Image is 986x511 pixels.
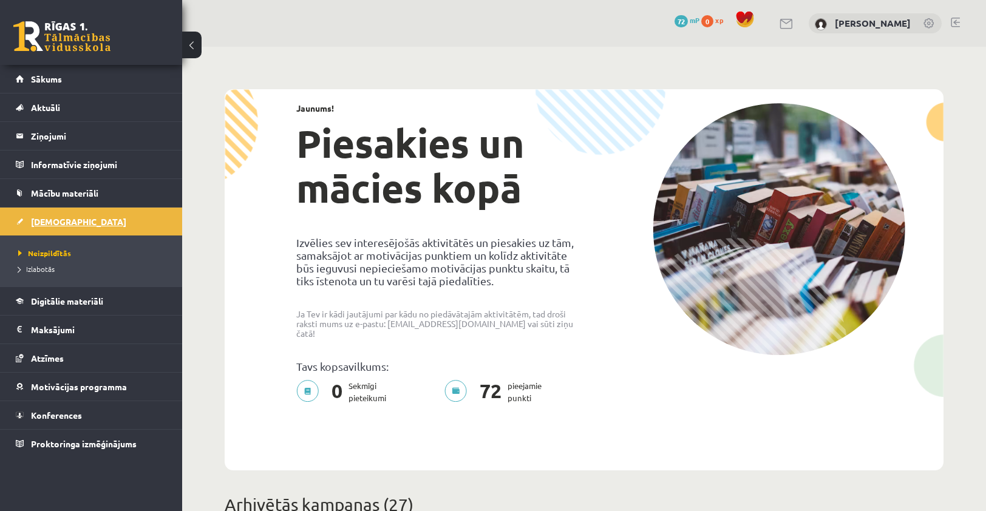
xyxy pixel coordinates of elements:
[16,65,167,93] a: Sākums
[296,103,334,113] strong: Jaunums!
[16,287,167,315] a: Digitālie materiāli
[31,438,137,449] span: Proktoringa izmēģinājums
[690,15,699,25] span: mP
[16,208,167,235] a: [DEMOGRAPHIC_DATA]
[296,360,575,373] p: Tavs kopsavilkums:
[835,17,911,29] a: [PERSON_NAME]
[16,316,167,343] a: Maksājumi
[715,15,723,25] span: xp
[18,248,71,258] span: Neizpildītās
[31,216,126,227] span: [DEMOGRAPHIC_DATA]
[18,264,55,274] span: Izlabotās
[16,344,167,372] a: Atzīmes
[675,15,699,25] a: 72 mP
[675,15,688,27] span: 72
[325,380,348,404] span: 0
[31,353,64,364] span: Atzīmes
[31,151,167,178] legend: Informatīvie ziņojumi
[18,263,170,274] a: Izlabotās
[296,121,575,211] h1: Piesakies un mācies kopā
[31,296,103,306] span: Digitālie materiāli
[31,73,62,84] span: Sākums
[815,18,827,30] img: Jūlija Volkova
[653,103,905,355] img: campaign-image-1c4f3b39ab1f89d1fca25a8facaab35ebc8e40cf20aedba61fd73fb4233361ac.png
[16,401,167,429] a: Konferences
[31,122,167,150] legend: Ziņojumi
[701,15,713,27] span: 0
[16,179,167,207] a: Mācību materiāli
[296,380,393,404] p: Sekmīgi pieteikumi
[296,236,575,287] p: Izvēlies sev interesējošās aktivitātēs un piesakies uz tām, samaksājot ar motivācijas punktiem un...
[16,93,167,121] a: Aktuāli
[474,380,508,404] span: 72
[31,410,82,421] span: Konferences
[444,380,549,404] p: pieejamie punkti
[16,151,167,178] a: Informatīvie ziņojumi
[701,15,729,25] a: 0 xp
[31,102,60,113] span: Aktuāli
[296,309,575,338] p: Ja Tev ir kādi jautājumi par kādu no piedāvātajām aktivitātēm, tad droši raksti mums uz e-pastu: ...
[31,381,127,392] span: Motivācijas programma
[18,248,170,259] a: Neizpildītās
[16,373,167,401] a: Motivācijas programma
[13,21,110,52] a: Rīgas 1. Tālmācības vidusskola
[16,430,167,458] a: Proktoringa izmēģinājums
[31,188,98,198] span: Mācību materiāli
[31,316,167,343] legend: Maksājumi
[16,122,167,150] a: Ziņojumi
